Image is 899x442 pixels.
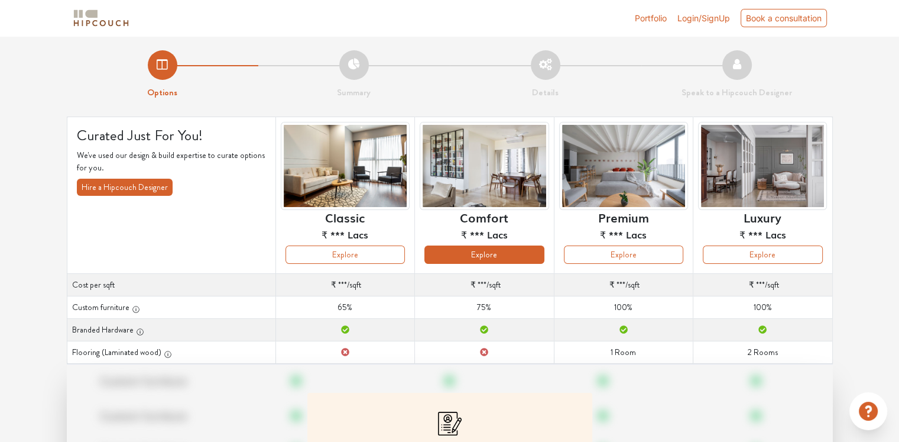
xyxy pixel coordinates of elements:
[554,274,693,296] td: /sqft
[415,274,554,296] td: /sqft
[532,86,559,99] strong: Details
[554,296,693,319] td: 100%
[564,246,683,264] button: Explore
[598,210,649,224] h6: Premium
[703,246,822,264] button: Explore
[281,122,410,210] img: header-preview
[325,210,365,224] h6: Classic
[285,246,405,264] button: Explore
[424,246,544,264] button: Explore
[635,12,667,24] a: Portfolio
[77,149,266,174] p: We've used our design & build expertise to curate options for you.
[147,86,177,99] strong: Options
[337,86,371,99] strong: Summary
[693,341,832,364] td: 2 Rooms
[744,210,781,224] h6: Luxury
[693,274,832,296] td: /sqft
[415,296,554,319] td: 75%
[72,8,131,28] img: logo-horizontal.svg
[681,86,792,99] strong: Speak to a Hipcouch Designer
[77,127,266,144] h4: Curated Just For You!
[77,179,173,196] button: Hire a Hipcouch Designer
[741,9,827,27] div: Book a consultation
[559,122,688,210] img: header-preview
[67,274,275,296] th: Cost per sqft
[554,341,693,364] td: 1 Room
[275,296,414,319] td: 65%
[698,122,827,210] img: header-preview
[677,13,730,23] span: Login/SignUp
[67,296,275,319] th: Custom furniture
[460,210,508,224] h6: Comfort
[420,122,549,210] img: header-preview
[72,5,131,31] span: logo-horizontal.svg
[693,296,832,319] td: 100%
[275,274,414,296] td: /sqft
[67,319,275,341] th: Branded Hardware
[67,341,275,364] th: Flooring (Laminated wood)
